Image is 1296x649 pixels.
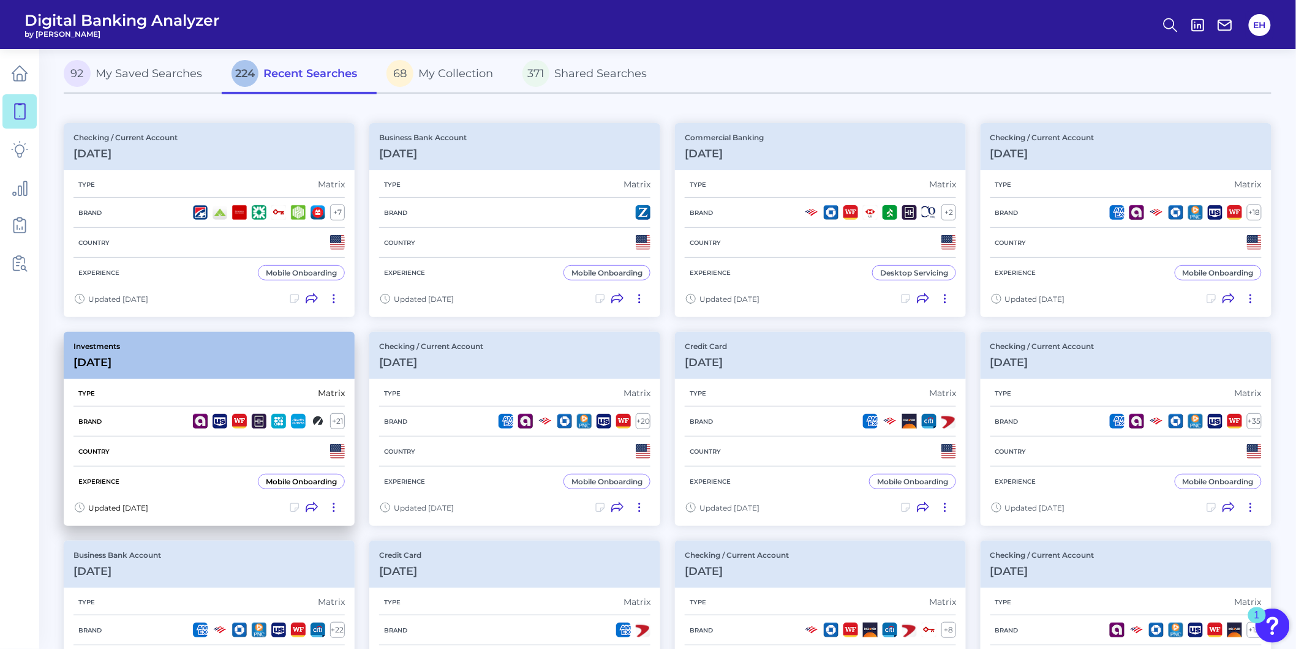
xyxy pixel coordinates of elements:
[685,147,764,160] h3: [DATE]
[877,477,948,486] div: Mobile Onboarding
[73,133,178,142] p: Checking / Current Account
[990,626,1023,634] h5: Brand
[685,389,711,397] h5: Type
[624,179,650,190] div: Matrix
[685,209,718,217] h5: Brand
[222,55,377,94] a: 224Recent Searches
[266,268,337,277] div: Mobile Onboarding
[685,626,718,634] h5: Brand
[990,147,1094,160] h3: [DATE]
[88,294,148,304] span: Updated [DATE]
[571,477,642,486] div: Mobile Onboarding
[369,332,660,526] a: Checking / Current Account[DATE]TypeMatrixBrand+20CountryExperienceMobile OnboardingUpdated [DATE]
[929,388,956,399] div: Matrix
[318,179,345,190] div: Matrix
[73,448,115,456] h5: Country
[73,209,107,217] h5: Brand
[522,60,549,87] span: 371
[990,356,1094,369] h3: [DATE]
[685,448,726,456] h5: Country
[981,123,1272,317] a: Checking / Current Account[DATE]TypeMatrixBrand+18CountryExperienceMobile OnboardingUpdated [DATE]
[624,388,650,399] div: Matrix
[379,342,483,351] p: Checking / Current Account
[266,477,337,486] div: Mobile Onboarding
[571,268,642,277] div: Mobile Onboarding
[379,356,483,369] h3: [DATE]
[73,565,161,578] h3: [DATE]
[379,239,420,247] h5: Country
[73,598,100,606] h5: Type
[685,181,711,189] h5: Type
[513,55,666,94] a: 371Shared Searches
[685,356,727,369] h3: [DATE]
[685,418,718,426] h5: Brand
[232,60,258,87] span: 224
[941,204,956,220] div: + 2
[990,418,1023,426] h5: Brand
[685,342,727,351] p: Credit Card
[73,181,100,189] h5: Type
[318,596,345,607] div: Matrix
[73,389,100,397] h5: Type
[675,123,966,317] a: Commercial Banking[DATE]TypeMatrixBrand+2CountryExperienceDesktop ServicingUpdated [DATE]
[379,389,405,397] h5: Type
[379,269,430,277] h5: Experience
[1247,413,1262,429] div: + 35
[24,11,220,29] span: Digital Banking Analyzer
[685,239,726,247] h5: Country
[990,448,1031,456] h5: Country
[685,269,736,277] h5: Experience
[73,550,161,560] p: Business Bank Account
[73,239,115,247] h5: Country
[1005,503,1065,512] span: Updated [DATE]
[1254,615,1260,631] div: 1
[929,596,956,607] div: Matrix
[64,123,355,317] a: Checking / Current Account[DATE]TypeMatrixBrand+7CountryExperienceMobile OnboardingUpdated [DATE]
[88,503,148,512] span: Updated [DATE]
[1235,596,1262,607] div: Matrix
[1256,609,1290,643] button: Open Resource Center, 1 new notification
[990,209,1023,217] h5: Brand
[73,418,107,426] h5: Brand
[1249,14,1271,36] button: EH
[330,622,345,638] div: + 22
[636,413,650,429] div: + 20
[1183,268,1254,277] div: Mobile Onboarding
[418,67,493,80] span: My Collection
[379,550,421,560] p: Credit Card
[1005,294,1065,304] span: Updated [DATE]
[990,239,1031,247] h5: Country
[1183,477,1254,486] div: Mobile Onboarding
[379,565,421,578] h3: [DATE]
[941,622,956,638] div: + 8
[990,565,1094,578] h3: [DATE]
[1235,179,1262,190] div: Matrix
[330,413,345,429] div: + 21
[990,342,1094,351] p: Checking / Current Account
[699,294,759,304] span: Updated [DATE]
[379,147,467,160] h3: [DATE]
[880,268,948,277] div: Desktop Servicing
[624,596,650,607] div: Matrix
[685,550,789,560] p: Checking / Current Account
[96,67,202,80] span: My Saved Searches
[394,294,454,304] span: Updated [DATE]
[386,60,413,87] span: 68
[981,332,1272,526] a: Checking / Current Account[DATE]TypeMatrixBrand+35CountryExperienceMobile OnboardingUpdated [DATE]
[379,626,412,634] h5: Brand
[990,133,1094,142] p: Checking / Current Account
[24,29,220,39] span: by [PERSON_NAME]
[685,478,736,486] h5: Experience
[263,67,357,80] span: Recent Searches
[990,389,1017,397] h5: Type
[379,478,430,486] h5: Experience
[699,503,759,512] span: Updated [DATE]
[990,269,1041,277] h5: Experience
[64,60,91,87] span: 92
[929,179,956,190] div: Matrix
[379,598,405,606] h5: Type
[675,332,966,526] a: Credit Card[DATE]TypeMatrixBrandCountryExperienceMobile OnboardingUpdated [DATE]
[394,503,454,512] span: Updated [DATE]
[73,626,107,634] h5: Brand
[73,269,124,277] h5: Experience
